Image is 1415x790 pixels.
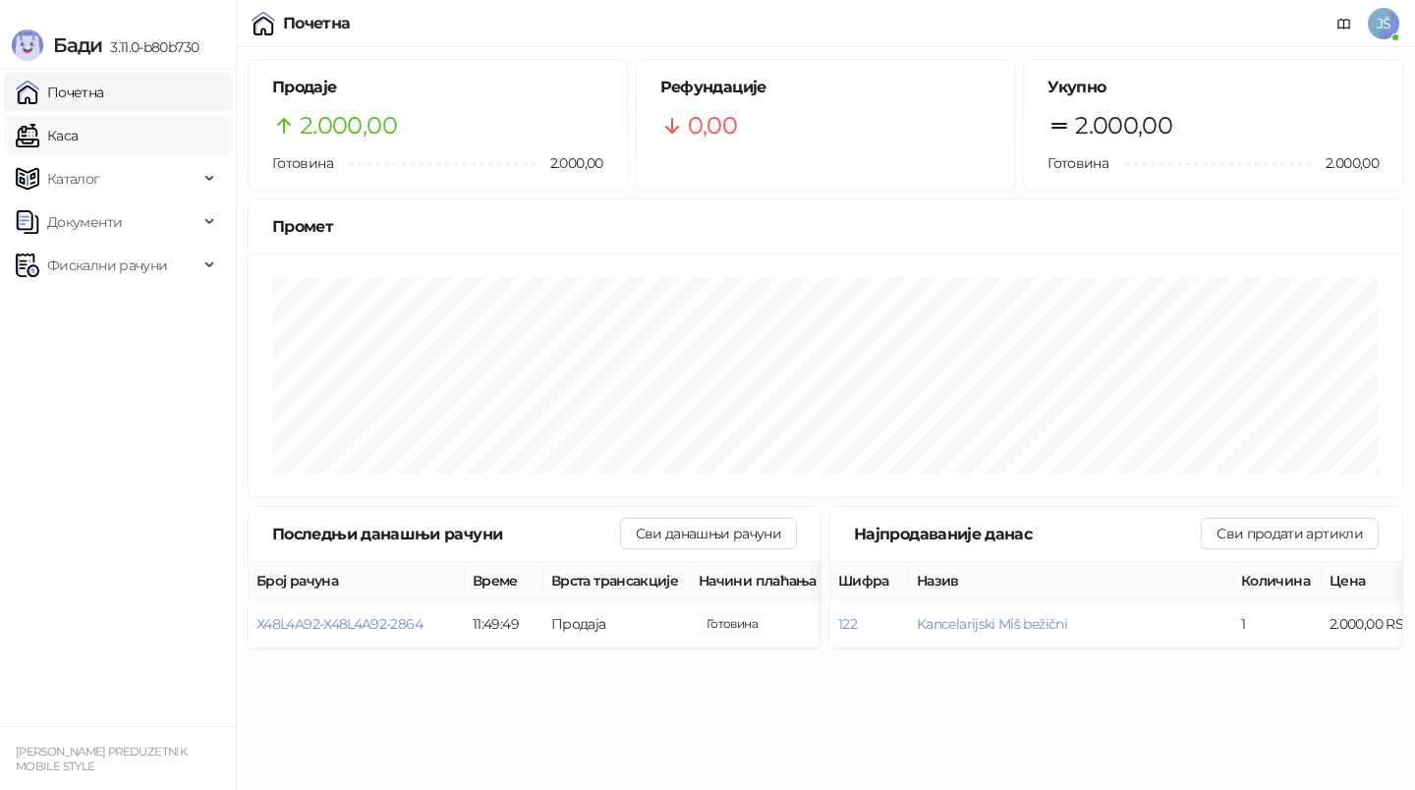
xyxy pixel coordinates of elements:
th: Начини плаћања [691,562,887,600]
button: 122 [838,615,857,633]
small: [PERSON_NAME] PREDUZETNIK MOBILE STYLE [16,745,187,773]
td: Продаја [543,600,691,649]
td: 11:49:49 [465,600,543,649]
div: Промет [272,214,1379,239]
div: Почетна [283,16,351,31]
span: Документи [47,202,122,242]
span: 2.000,00 [300,107,397,144]
td: 1 [1233,600,1322,649]
button: Сви продати артикли [1201,518,1379,549]
div: Последњи данашњи рачуни [272,522,620,546]
span: 2.000,00 [699,613,765,635]
th: Број рачуна [249,562,465,600]
a: Почетна [16,73,104,112]
span: JŠ [1368,8,1399,39]
span: 2.000,00 [537,152,603,174]
button: X48L4A92-X48L4A92-2864 [256,615,423,633]
span: Бади [53,33,102,57]
a: Документација [1329,8,1360,39]
span: Фискални рачуни [47,246,167,285]
button: Kancelarijski Miš bežični [917,615,1067,633]
th: Врста трансакције [543,562,691,600]
span: 2.000,00 [1075,107,1172,144]
span: 0,00 [688,107,737,144]
h5: Продаје [272,76,603,99]
span: Каталог [47,159,100,198]
th: Шифра [830,562,909,600]
span: 3.11.0-b80b730 [102,38,198,56]
th: Назив [909,562,1233,600]
button: Сви данашњи рачуни [620,518,797,549]
h5: Укупно [1047,76,1379,99]
span: 2.000,00 [1312,152,1379,174]
span: Готовина [272,154,333,172]
h5: Рефундације [660,76,991,99]
a: Каса [16,116,78,155]
span: Готовина [1047,154,1108,172]
div: Најпродаваније данас [854,522,1201,546]
th: Количина [1233,562,1322,600]
th: Време [465,562,543,600]
img: Logo [12,29,43,61]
